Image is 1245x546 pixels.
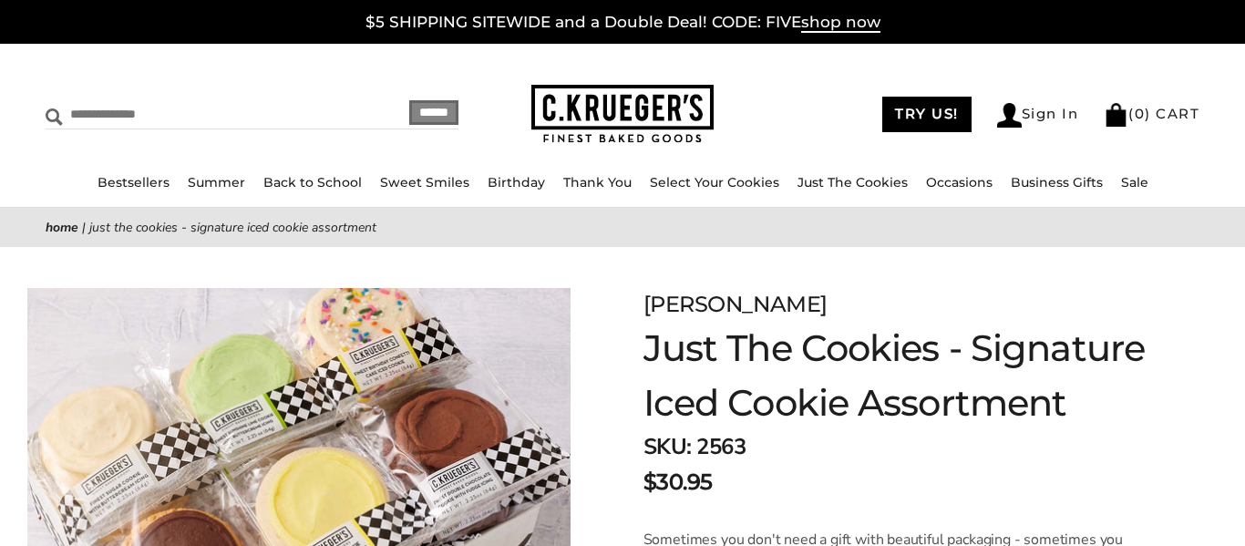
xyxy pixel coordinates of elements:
[926,174,993,191] a: Occasions
[188,174,245,191] a: Summer
[650,174,779,191] a: Select Your Cookies
[46,100,314,129] input: Search
[46,217,1199,238] nav: breadcrumbs
[997,103,1022,128] img: Account
[46,219,78,236] a: Home
[82,219,86,236] span: |
[488,174,545,191] a: Birthday
[263,174,362,191] a: Back to School
[531,85,714,144] img: C.KRUEGER'S
[643,466,713,499] span: $30.95
[89,219,376,236] span: Just The Cookies - Signature Iced Cookie Assortment
[380,174,469,191] a: Sweet Smiles
[643,321,1154,430] h1: Just The Cookies - Signature Iced Cookie Assortment
[1104,105,1199,122] a: (0) CART
[1011,174,1103,191] a: Business Gifts
[643,288,1154,321] div: [PERSON_NAME]
[98,174,170,191] a: Bestsellers
[1135,105,1146,122] span: 0
[1121,174,1148,191] a: Sale
[563,174,632,191] a: Thank You
[696,432,746,461] span: 2563
[801,13,880,33] span: shop now
[797,174,908,191] a: Just The Cookies
[1104,103,1128,127] img: Bag
[882,97,972,132] a: TRY US!
[46,108,63,126] img: Search
[643,432,692,461] strong: SKU:
[997,103,1079,128] a: Sign In
[365,13,880,33] a: $5 SHIPPING SITEWIDE and a Double Deal! CODE: FIVEshop now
